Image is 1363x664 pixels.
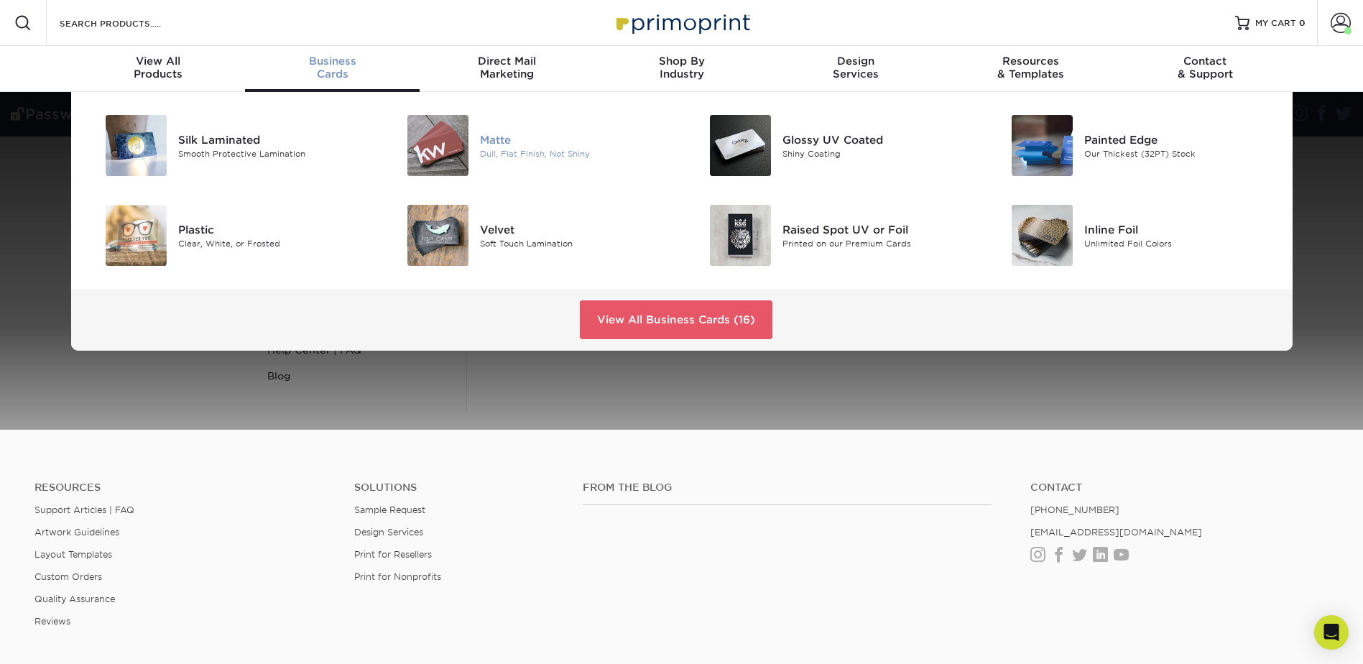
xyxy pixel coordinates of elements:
div: Raised Spot UV or Foil [782,221,973,237]
div: Smooth Protective Lamination [178,147,369,160]
div: Soft Touch Lamination [480,237,670,249]
a: Reviews [34,616,70,627]
img: Raised Spot UV or Foil Business Cards [710,205,771,266]
a: Inline Foil Business Cards Inline Foil Unlimited Foil Colors [994,199,1275,272]
span: Resources [943,55,1118,68]
a: View AllProducts [71,46,246,92]
a: Silk Laminated Business Cards Silk Laminated Smooth Protective Lamination [88,109,369,182]
div: Industry [594,55,769,80]
div: Plastic [178,221,369,237]
div: Shiny Coating [782,147,973,160]
input: SEARCH PRODUCTS..... [58,14,198,32]
a: Contact [1030,481,1329,494]
span: Shop By [594,55,769,68]
a: Raised Spot UV or Foil Business Cards Raised Spot UV or Foil Printed on our Premium Cards [693,199,974,272]
div: Products [71,55,246,80]
a: [EMAIL_ADDRESS][DOMAIN_NAME] [1030,527,1202,538]
h4: Resources [34,481,333,494]
a: Direct MailMarketing [420,46,594,92]
a: Contact& Support [1118,46,1293,92]
div: Silk Laminated [178,132,369,147]
a: [PHONE_NUMBER] [1030,504,1119,515]
h4: Solutions [354,481,561,494]
div: Cards [245,55,420,80]
img: Glossy UV Coated Business Cards [710,115,771,176]
a: Print for Nonprofits [354,571,441,582]
a: Sample Request [354,504,425,515]
div: Glossy UV Coated [782,132,973,147]
a: Plastic Business Cards Plastic Clear, White, or Frosted [88,199,369,272]
span: Business [245,55,420,68]
a: Glossy UV Coated Business Cards Glossy UV Coated Shiny Coating [693,109,974,182]
a: Print for Resellers [354,549,432,560]
span: Contact [1118,55,1293,68]
span: View All [71,55,246,68]
a: Resources& Templates [943,46,1118,92]
img: Silk Laminated Business Cards [106,115,167,176]
a: Support Articles | FAQ [34,504,134,515]
a: Artwork Guidelines [34,527,119,538]
div: & Templates [943,55,1118,80]
a: DesignServices [769,46,943,92]
div: Services [769,55,943,80]
a: Custom Orders [34,571,102,582]
img: Velvet Business Cards [407,205,468,266]
div: Painted Edge [1084,132,1275,147]
img: Plastic Business Cards [106,205,167,266]
div: Dull, Flat Finish, Not Shiny [480,147,670,160]
span: Design [769,55,943,68]
a: View All Business Cards (16) [580,300,772,339]
div: Printed on our Premium Cards [782,237,973,249]
div: & Support [1118,55,1293,80]
span: 0 [1299,18,1306,28]
div: Unlimited Foil Colors [1084,237,1275,249]
a: Velvet Business Cards Velvet Soft Touch Lamination [390,199,671,272]
img: Inline Foil Business Cards [1012,205,1073,266]
div: Our Thickest (32PT) Stock [1084,147,1275,160]
div: Inline Foil [1084,221,1275,237]
a: BusinessCards [245,46,420,92]
a: Painted Edge Business Cards Painted Edge Our Thickest (32PT) Stock [994,109,1275,182]
div: Clear, White, or Frosted [178,237,369,249]
div: Velvet [480,221,670,237]
div: Matte [480,132,670,147]
div: Marketing [420,55,594,80]
h4: From the Blog [583,481,992,494]
a: Design Services [354,527,423,538]
a: Matte Business Cards Matte Dull, Flat Finish, Not Shiny [390,109,671,182]
a: Layout Templates [34,549,112,560]
span: MY CART [1255,17,1296,29]
div: Open Intercom Messenger [1314,615,1349,650]
img: Painted Edge Business Cards [1012,115,1073,176]
a: Shop ByIndustry [594,46,769,92]
a: Quality Assurance [34,594,115,604]
span: Direct Mail [420,55,594,68]
img: Primoprint [610,7,754,38]
img: Matte Business Cards [407,115,468,176]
